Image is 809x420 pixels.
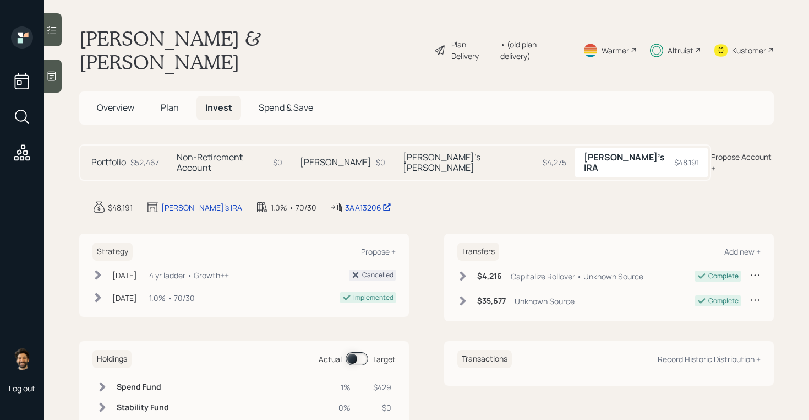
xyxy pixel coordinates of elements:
div: 1.0% • 70/30 [149,292,195,304]
div: Propose + [361,246,396,257]
div: $0 [364,402,391,413]
img: eric-schwartz-headshot.png [11,348,33,370]
h6: $35,677 [477,297,506,306]
h6: Stability Fund [117,403,169,412]
div: $52,467 [130,157,159,168]
div: Cancelled [362,270,393,280]
h6: Spend Fund [117,383,169,392]
span: Plan [161,101,179,114]
h6: Strategy [92,243,133,261]
div: Implemented [353,293,393,303]
div: Complete [708,271,739,281]
h5: Non-Retirement Account [177,152,269,173]
div: 4 yr ladder • Growth++ [149,270,229,281]
div: 3AA13206 [345,202,391,213]
div: [DATE] [112,292,137,304]
div: $48,191 [108,202,133,213]
div: $4,275 [543,157,566,168]
div: Record Historic Distribution + [658,354,761,364]
h5: [PERSON_NAME]'s [PERSON_NAME] [403,152,538,173]
div: [DATE] [112,270,137,281]
div: Unknown Source [515,295,575,307]
div: $48,191 [674,157,699,168]
div: 1% [334,381,351,393]
div: Plan Delivery [451,39,495,62]
div: Kustomer [732,45,766,56]
div: Warmer [602,45,629,56]
h6: Transfers [457,243,499,261]
h5: [PERSON_NAME]'s IRA [584,152,670,173]
span: Spend & Save [259,101,313,114]
div: Altruist [668,45,693,56]
div: 0% [334,402,351,413]
h6: Holdings [92,350,132,368]
div: 1.0% • 70/30 [271,202,316,213]
div: Log out [9,383,35,394]
div: Capitalize Rollover • Unknown Source [511,271,643,282]
div: [PERSON_NAME]'s IRA [161,202,242,213]
span: Overview [97,101,134,114]
div: $0 [376,157,385,168]
h5: Portfolio [91,157,126,168]
div: $429 [364,381,391,393]
span: Invest [205,101,232,114]
div: • (old plan-delivery) [500,39,570,62]
h6: Transactions [457,350,512,368]
div: Actual [319,353,342,365]
div: Complete [708,296,739,306]
h6: $4,216 [477,272,502,281]
h1: [PERSON_NAME] & [PERSON_NAME] [79,26,425,74]
div: Propose Account + [711,151,774,174]
div: Target [373,353,396,365]
div: $0 [273,157,282,168]
div: Add new + [724,246,761,257]
h5: [PERSON_NAME] [300,157,371,168]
